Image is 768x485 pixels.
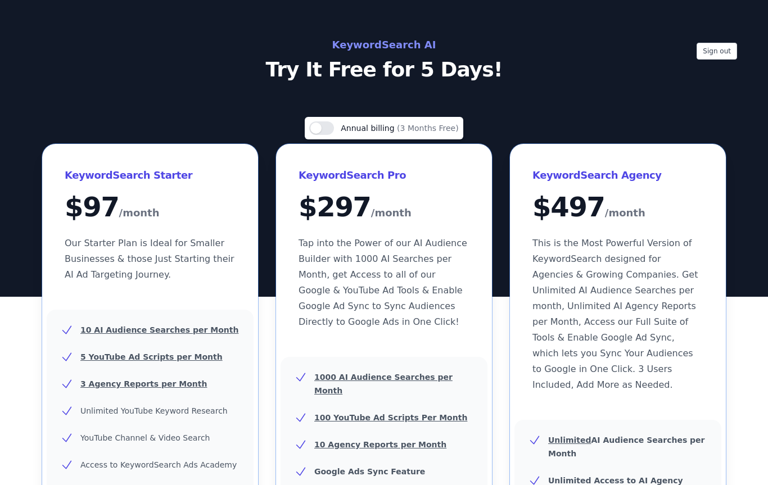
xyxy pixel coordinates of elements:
[548,436,591,445] u: Unlimited
[314,413,467,422] u: 100 YouTube Ad Scripts Per Month
[548,436,705,458] b: AI Audience Searches per Month
[532,238,698,390] span: This is the Most Powerful Version of KeywordSearch designed for Agencies & Growing Companies. Get...
[119,204,160,222] span: /month
[80,325,238,334] u: 10 AI Audience Searches per Month
[314,440,446,449] u: 10 Agency Reports per Month
[80,433,210,442] span: YouTube Channel & Video Search
[299,238,467,327] span: Tap into the Power of our AI Audience Builder with 1000 AI Searches per Month, get Access to all ...
[65,193,236,222] div: $ 97
[299,193,469,222] div: $ 297
[314,467,425,476] b: Google Ads Sync Feature
[80,460,237,469] span: Access to KeywordSearch Ads Academy
[132,58,636,81] p: Try It Free for 5 Days!
[80,406,228,415] span: Unlimited YouTube Keyword Research
[80,352,223,361] u: 5 YouTube Ad Scripts per Month
[341,124,397,133] span: Annual billing
[65,166,236,184] h3: KeywordSearch Starter
[697,43,737,60] button: Sign out
[397,124,459,133] span: (3 Months Free)
[532,193,703,222] div: $ 497
[132,36,636,54] h2: KeywordSearch AI
[314,373,453,395] u: 1000 AI Audience Searches per Month
[532,166,703,184] h3: KeywordSearch Agency
[299,166,469,184] h3: KeywordSearch Pro
[371,204,412,222] span: /month
[605,204,645,222] span: /month
[80,379,207,388] u: 3 Agency Reports per Month
[65,238,234,280] span: Our Starter Plan is Ideal for Smaller Businesses & those Just Starting their AI Ad Targeting Jour...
